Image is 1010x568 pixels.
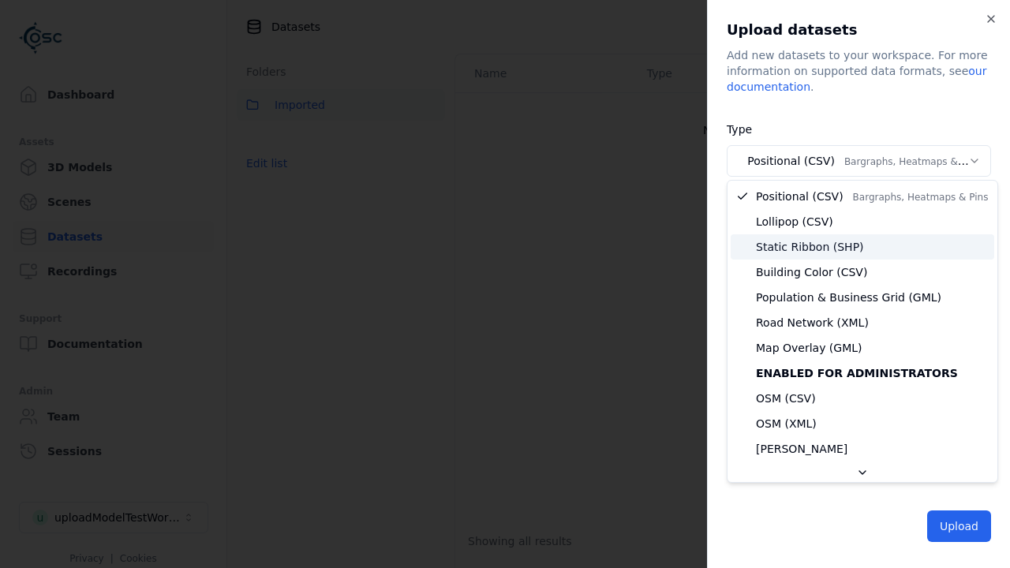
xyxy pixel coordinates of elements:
[756,390,816,406] span: OSM (CSV)
[756,290,941,305] span: Population & Business Grid (GML)
[756,416,817,432] span: OSM (XML)
[756,214,833,230] span: Lollipop (CSV)
[756,441,847,457] span: [PERSON_NAME]
[756,189,988,204] span: Positional (CSV)
[853,192,989,203] span: Bargraphs, Heatmaps & Pins
[756,340,862,356] span: Map Overlay (GML)
[731,361,994,386] div: Enabled for administrators
[756,264,867,280] span: Building Color (CSV)
[756,239,864,255] span: Static Ribbon (SHP)
[756,315,869,331] span: Road Network (XML)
